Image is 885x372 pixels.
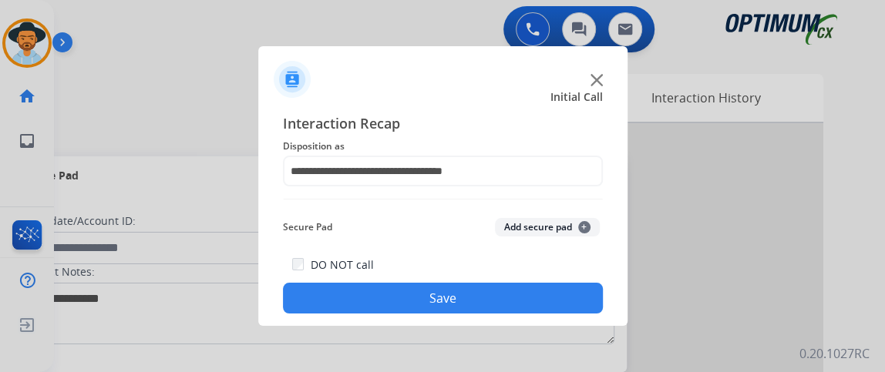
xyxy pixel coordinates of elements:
[283,137,603,156] span: Disposition as
[274,61,311,98] img: contactIcon
[799,344,870,363] p: 0.20.1027RC
[550,89,603,105] span: Initial Call
[283,199,603,199] img: contact-recap-line.svg
[283,283,603,313] button: Save
[283,112,603,137] span: Interaction Recap
[283,218,332,236] span: Secure Pad
[310,257,373,273] label: DO NOT call
[495,218,600,236] button: Add secure pad+
[578,221,591,233] span: +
